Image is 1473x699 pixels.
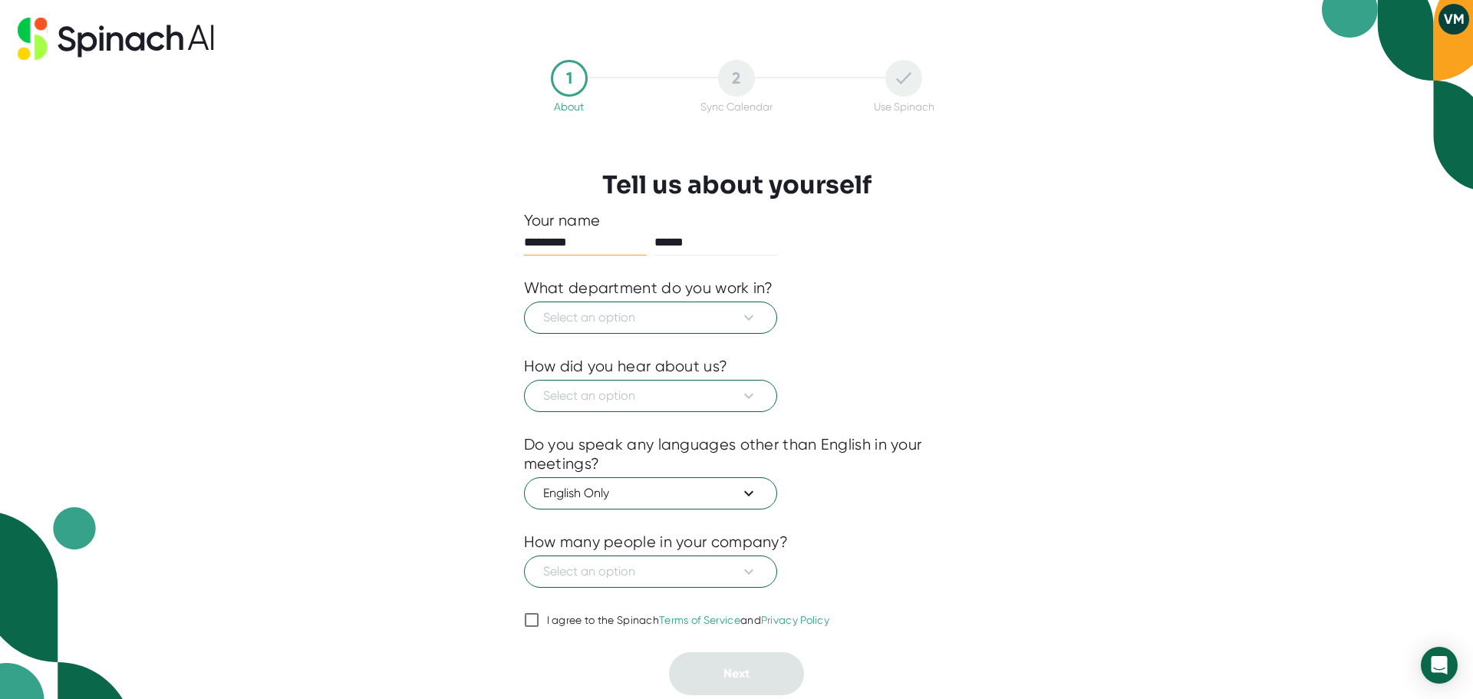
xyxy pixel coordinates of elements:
div: Do you speak any languages other than English in your meetings? [524,435,950,473]
div: Open Intercom Messenger [1421,647,1458,684]
div: 1 [551,60,588,97]
button: English Only [524,477,777,509]
span: Select an option [543,387,758,405]
div: I agree to the Spinach and [547,614,830,628]
span: Next [723,666,750,681]
div: How many people in your company? [524,532,789,552]
button: Next [669,652,804,695]
div: What department do you work in? [524,279,773,298]
button: Select an option [524,302,777,334]
button: VM [1438,4,1469,35]
button: Select an option [524,380,777,412]
div: How did you hear about us? [524,357,728,376]
button: Select an option [524,556,777,588]
div: 2 [718,60,755,97]
h3: Tell us about yourself [602,170,872,199]
div: Your name [524,211,950,230]
span: Select an option [543,562,758,581]
span: English Only [543,484,758,503]
div: Use Spinach [874,101,934,113]
div: About [554,101,584,113]
a: Privacy Policy [761,614,829,626]
a: Terms of Service [659,614,740,626]
div: Sync Calendar [700,101,773,113]
span: Select an option [543,308,758,327]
